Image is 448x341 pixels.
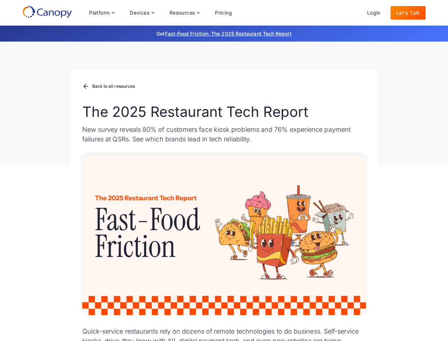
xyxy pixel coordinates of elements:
[89,10,110,15] div: Platform
[361,6,386,20] a: Login
[50,30,398,37] p: Get
[130,10,149,15] div: Devices
[83,6,120,20] div: Platform
[165,31,292,37] a: Fast-Food Friction: The 2025 Restaurant Tech Report
[82,82,135,91] a: Back to all resources
[209,6,238,20] a: Pricing
[82,125,366,144] p: New survey reveals 80% of customers face kiosk problems and 76% experience payment failures at QS...
[124,6,160,20] div: Devices
[82,103,366,120] h1: The 2025 Restaurant Tech Report
[170,10,195,15] div: Resources
[92,84,135,88] div: Back to all resources
[391,6,426,20] a: Let's Talk
[164,6,205,20] div: Resources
